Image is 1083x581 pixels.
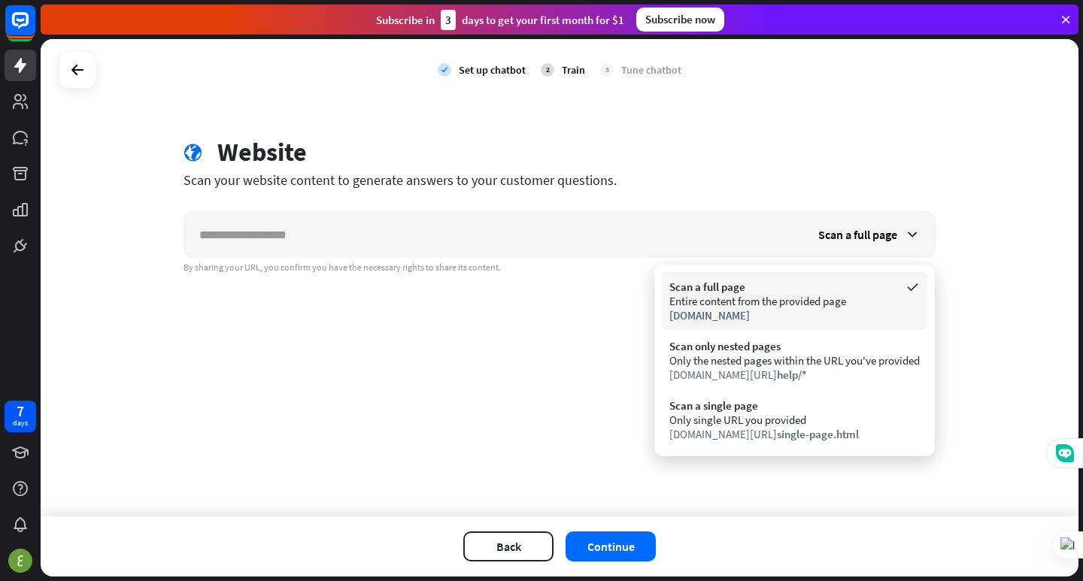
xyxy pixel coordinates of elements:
[669,413,920,427] div: Only single URL you provided
[777,427,859,441] span: single-page.html
[669,294,920,308] div: Entire content from the provided page
[669,308,750,322] span: [DOMAIN_NAME]
[217,137,307,168] div: Website
[184,171,936,189] div: Scan your website content to generate answers to your customer questions.
[669,427,920,441] div: [DOMAIN_NAME][URL]
[13,418,28,428] div: days
[17,404,24,418] div: 7
[463,531,554,561] button: Back
[376,10,624,30] div: Subscribe in days to get your first month for $1
[562,63,585,77] div: Train
[541,63,554,77] div: 2
[184,144,202,162] i: globe
[184,262,936,274] div: By sharing your URL, you confirm you have the necessary rights to share its content.
[600,63,614,77] div: 3
[818,227,897,242] span: Scan a full page
[438,63,451,77] i: check
[441,10,456,30] div: 3
[12,6,57,51] button: Open LiveChat chat widget
[777,368,807,382] span: help/*
[669,398,920,413] div: Scan a single page
[459,63,526,77] div: Set up chatbot
[566,531,656,561] button: Continue
[669,339,920,353] div: Scan only nested pages
[669,280,920,294] div: Scan a full page
[669,353,920,368] div: Only the nested pages within the URL you've provided
[5,401,36,432] a: 7 days
[636,8,724,32] div: Subscribe now
[669,368,920,382] div: [DOMAIN_NAME][URL]
[621,63,681,77] div: Tune chatbot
